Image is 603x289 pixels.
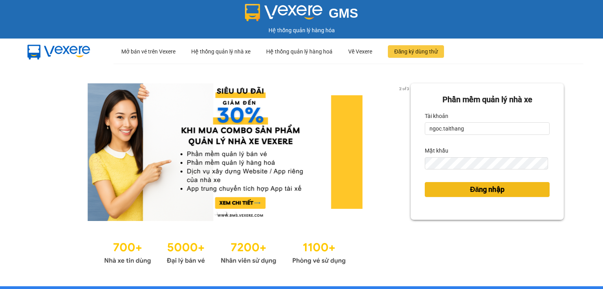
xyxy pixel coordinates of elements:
img: mbUUG5Q.png [20,39,98,64]
label: Tài khoản [425,110,448,122]
a: GMS [245,12,358,18]
p: 2 of 3 [397,83,411,94]
button: next slide / item [400,83,411,221]
span: Đăng ký dùng thử [394,47,438,56]
div: Mở bán vé trên Vexere [121,39,175,64]
input: Mật khẩu [425,157,548,170]
input: Tài khoản [425,122,550,135]
button: Đăng nhập [425,182,550,197]
span: GMS [329,6,358,20]
span: Đăng nhập [470,184,504,195]
button: previous slide / item [39,83,50,221]
button: Đăng ký dùng thử [388,45,444,58]
div: Hệ thống quản lý hàng hoá [266,39,333,64]
div: Phần mềm quản lý nhà xe [425,94,550,106]
div: Hệ thống quản lý nhà xe [191,39,250,64]
div: Về Vexere [348,39,372,64]
div: Hệ thống quản lý hàng hóa [2,26,601,35]
img: logo 2 [245,4,323,21]
li: slide item 3 [233,212,236,215]
img: Statistics.png [104,237,346,267]
label: Mật khẩu [425,144,448,157]
li: slide item 1 [214,212,217,215]
li: slide item 2 [223,212,227,215]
